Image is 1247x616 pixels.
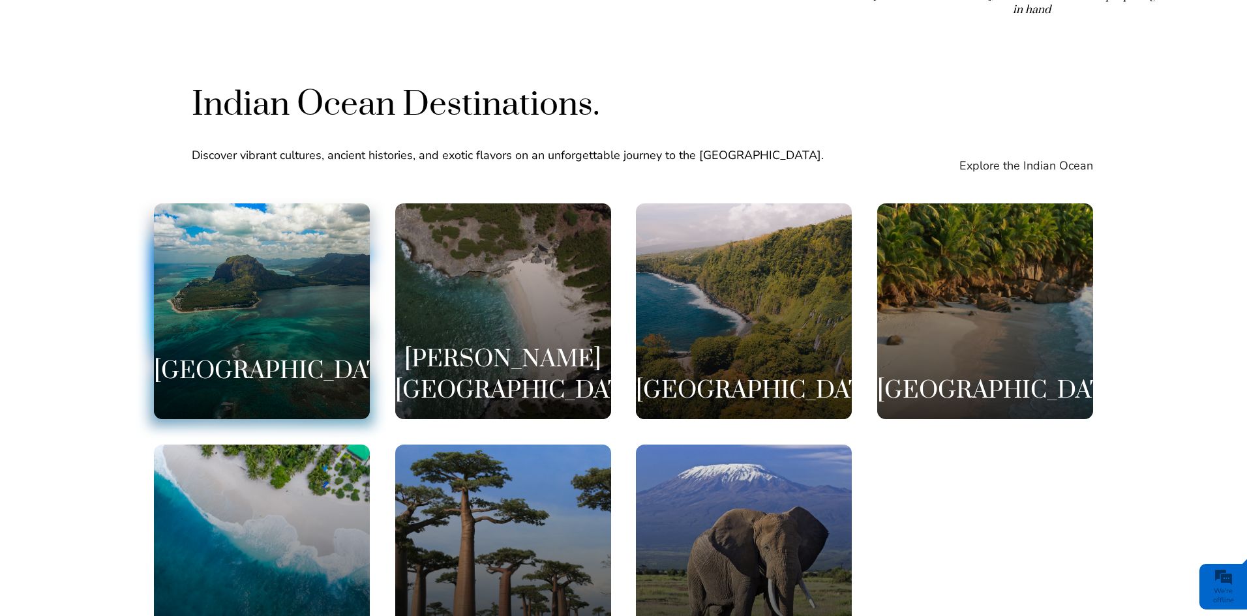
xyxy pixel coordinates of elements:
a: [GEOGRAPHIC_DATA] [877,203,1093,419]
h3: [GEOGRAPHIC_DATA] [636,375,852,407]
div: Leave a message [87,68,239,85]
p: Discover vibrant cultures, ancient histories, and exotic flavors on an unforgettable journey to t... [192,147,897,164]
a: [PERSON_NAME][GEOGRAPHIC_DATA] [395,203,611,419]
div: Navigation go back [14,67,34,87]
a: Explore the Indian Ocean [959,151,1093,180]
h2: Indian Ocean Destinations. [192,83,897,126]
a: [GEOGRAPHIC_DATA] [636,203,852,419]
h3: [GEOGRAPHIC_DATA] [877,375,1093,407]
div: Minimize live chat window [214,7,245,38]
em: Submit [191,402,237,419]
h3: [GEOGRAPHIC_DATA] [154,356,370,387]
textarea: Type your message and click 'Submit' [17,198,238,390]
h3: [PERSON_NAME][GEOGRAPHIC_DATA] [395,344,611,406]
a: [GEOGRAPHIC_DATA] [154,203,370,419]
div: We're offline [1203,587,1244,605]
input: Enter your email address [17,159,238,188]
input: Enter your last name [17,121,238,149]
